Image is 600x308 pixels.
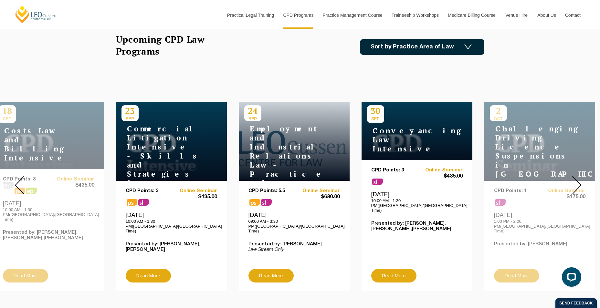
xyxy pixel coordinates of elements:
span: SEP [121,116,139,121]
div: [DATE] [371,191,463,213]
p: CPD Points: 5.5 [248,188,294,194]
p: Presented by: [PERSON_NAME],[PERSON_NAME],[PERSON_NAME] [371,221,463,232]
p: 10:00 AM - 1:30 PM([GEOGRAPHIC_DATA]/[GEOGRAPHIC_DATA] Time) [371,198,463,213]
img: Next [572,176,582,194]
p: 23 [121,105,139,116]
a: Read More [126,269,171,282]
p: Live Stream Only [248,247,340,252]
a: Online Seminar [294,188,340,194]
a: Contact [560,1,585,29]
p: 10:00 AM - 1:30 PM([GEOGRAPHIC_DATA]/[GEOGRAPHIC_DATA] Time) [126,219,217,233]
iframe: LiveChat chat widget [557,265,584,292]
p: Presented by: [PERSON_NAME] [248,241,340,247]
h4: Conveyancing Law Intensive [367,126,448,153]
img: Icon [464,44,472,50]
a: CPD Programs [278,1,318,29]
span: ps [127,199,137,206]
a: Read More [248,269,294,282]
span: SEP [367,116,384,121]
a: [PERSON_NAME] Centre for Law [15,5,58,24]
a: Practical Legal Training [222,1,279,29]
a: Sort by Practice Area of Law [360,39,484,55]
a: Read More [371,269,416,282]
a: Traineeship Workshops [387,1,443,29]
h4: Commercial Litigation Intensive - Skills and Strategies for Success in Commercial Disputes [121,124,202,224]
div: [DATE] [248,211,340,233]
span: $435.00 [417,173,463,180]
p: Presented by: [PERSON_NAME],[PERSON_NAME] [126,241,217,252]
p: 24 [244,105,261,116]
a: Online Seminar [171,188,217,194]
span: SEP [244,116,261,121]
p: 09:00 AM - 3:30 PM([GEOGRAPHIC_DATA]/[GEOGRAPHIC_DATA] Time) [248,219,340,233]
img: Prev [15,176,24,194]
a: About Us [532,1,560,29]
span: sl [138,199,149,206]
a: Online Seminar [417,168,463,173]
span: sl [372,179,383,185]
p: CPD Points: 3 [126,188,172,194]
a: Medicare Billing Course [443,1,500,29]
p: 30 [367,105,384,116]
span: ps [249,199,260,206]
h2: Upcoming CPD Law Programs [116,33,221,57]
span: sl [261,199,272,206]
span: $680.00 [294,194,340,200]
div: [DATE] [126,211,217,233]
p: CPD Points: 3 [371,168,417,173]
a: Practice Management Course [318,1,387,29]
h4: Employment and Industrial Relations Law - Practice and Procedure ([DATE]) [244,124,325,206]
a: Venue Hire [500,1,532,29]
span: $435.00 [171,194,217,200]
